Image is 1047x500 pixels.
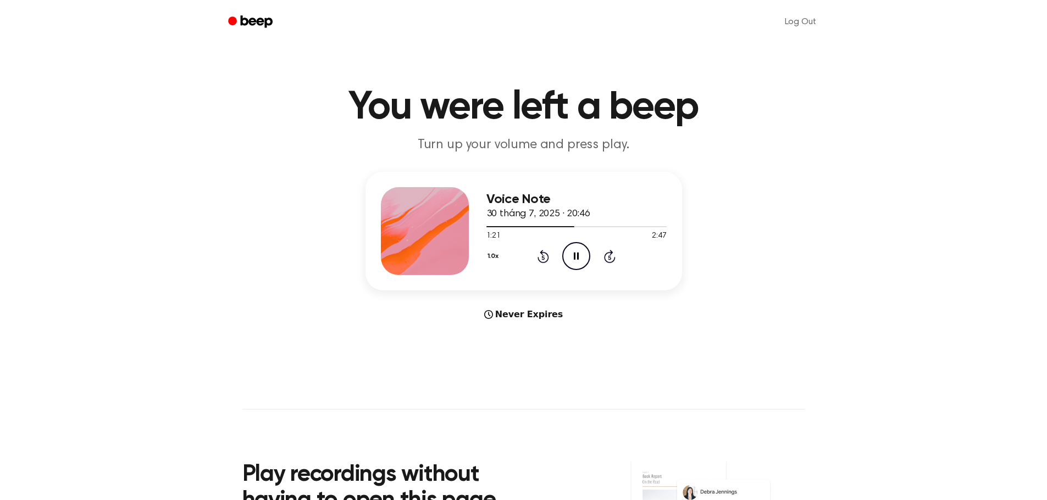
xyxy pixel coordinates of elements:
a: Beep [220,12,282,33]
h3: Voice Note [486,192,667,207]
span: 1:21 [486,231,501,242]
span: 30 tháng 7, 2025 · 20:46 [486,209,590,219]
p: Turn up your volume and press play. [313,136,735,154]
a: Log Out [774,9,827,35]
button: 1.0x [486,247,503,266]
span: 2:47 [652,231,666,242]
h1: You were left a beep [242,88,805,127]
div: Never Expires [365,308,682,321]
